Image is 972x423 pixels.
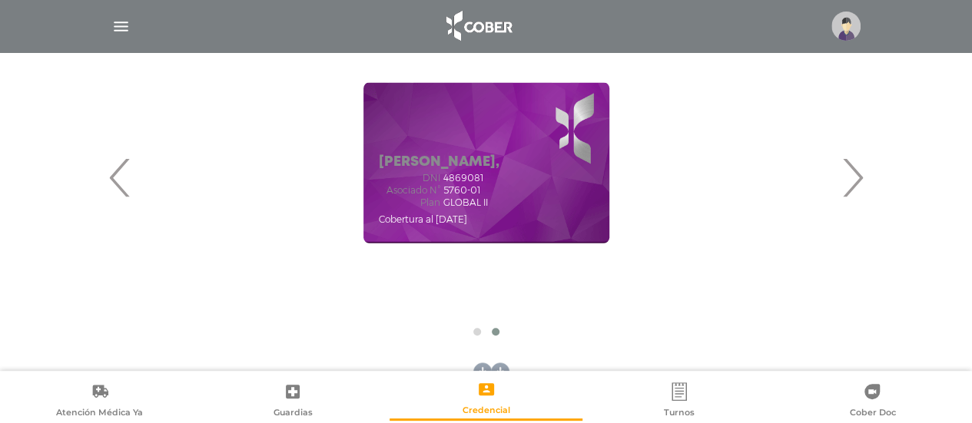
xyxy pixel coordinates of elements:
span: GLOBAL II [443,197,488,208]
a: Credencial [390,379,582,418]
a: Cober Doc [776,382,969,421]
a: Guardias [196,382,389,421]
span: Atención Médica Ya [56,407,143,421]
a: Atención Médica Ya [3,382,196,421]
span: Next [838,136,868,219]
span: Cobertura al [DATE] [379,213,467,225]
span: Credencial [463,405,510,418]
span: Asociado N° [379,185,440,196]
span: Previous [105,136,135,219]
span: Plan [379,197,440,208]
span: DNI [379,173,440,183]
img: profile-placeholder.svg [831,12,861,41]
a: Turnos [582,382,775,421]
span: 5760-01 [443,185,480,196]
span: 4869081 [443,173,483,183]
span: Cober Doc [849,407,895,421]
h5: [PERSON_NAME], [379,154,499,171]
img: Cober_menu-lines-white.svg [111,17,131,36]
img: logo_cober_home-white.png [438,8,519,45]
span: Guardias [274,407,313,421]
span: Turnos [664,407,695,421]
